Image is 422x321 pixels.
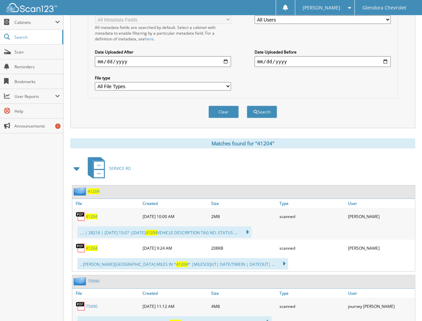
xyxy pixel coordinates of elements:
a: here [145,36,154,42]
img: PDF.png [76,211,86,221]
a: Created [141,289,209,298]
div: scanned [278,299,346,313]
a: 41204 [86,214,98,219]
a: User [346,289,415,298]
span: User Reports [14,94,55,99]
input: end [255,56,391,67]
iframe: Chat Widget [388,289,422,321]
a: SERVICE RO [84,155,131,182]
span: [PERSON_NAME] [303,6,340,10]
span: Scan [14,49,60,55]
div: Matches found for "41204" [70,138,415,148]
a: Size [209,289,278,298]
label: File type [95,75,231,81]
img: PDF.png [76,243,86,253]
div: scanned [278,210,346,223]
a: User [346,199,415,208]
img: PDF.png [76,301,86,311]
a: Created [141,199,209,208]
span: Announcements [14,123,60,129]
button: Search [247,106,277,118]
div: scanned [278,241,346,255]
a: Size [209,199,278,208]
a: Type [278,289,346,298]
span: Reminders [14,64,60,70]
span: Search [14,34,59,40]
div: [PERSON_NAME] [346,241,415,255]
a: File [72,199,141,208]
a: 75990 [86,304,98,309]
a: 41204 [86,245,98,251]
div: [DATE] 11:12 AM [141,299,209,313]
img: folder2.png [74,277,88,285]
div: .... | 28216 | [DATE] 15:07 |[DATE] VEHICLE DESCRIPTION TAG NO. STATUS .... [77,226,252,238]
span: 41204 [176,261,188,267]
div: 208KB [209,241,278,255]
div: [DATE] 10:00 AM [141,210,209,223]
button: Clear [208,106,239,118]
div: journey [PERSON_NAME] [346,299,415,313]
div: 1 [55,123,61,129]
label: Date Uploaded After [95,49,231,55]
div: 4MB [209,299,278,313]
div: All metadata fields are searched by default. Select a cabinet with metadata to enable filtering b... [95,25,231,42]
div: ...[PERSON_NAME][GEOGRAPHIC_DATA] MILES IN * * |MILESOQUT| DATE/TIMEIN | DATEOUT| ... [77,258,288,270]
span: Cabinets [14,20,55,25]
label: Date Uploaded Before [255,49,391,55]
img: folder2.png [74,187,88,195]
span: 41204 [146,230,157,236]
span: Bookmarks [14,79,60,84]
span: Glendora Chevrolet [362,6,406,10]
a: 41204 [88,188,100,194]
a: Type [278,199,346,208]
div: 2MB [209,210,278,223]
div: [DATE] 9:24 AM [141,241,209,255]
a: File [72,289,141,298]
a: 75990 [88,278,100,284]
img: scan123-logo-white.svg [7,3,57,12]
span: Help [14,108,60,114]
div: [PERSON_NAME] [346,210,415,223]
input: start [95,56,231,67]
span: SERVICE RO [109,166,131,171]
